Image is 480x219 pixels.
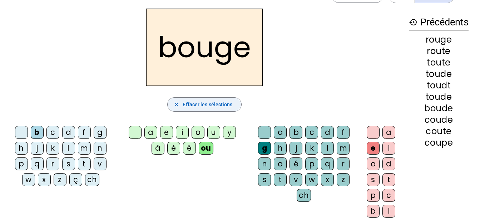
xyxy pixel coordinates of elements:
div: é [290,157,302,170]
div: ç [69,173,82,186]
div: h [15,142,28,155]
div: o [274,157,287,170]
div: v [290,173,302,186]
div: toute [409,58,469,67]
div: z [54,173,66,186]
div: boude [409,104,469,113]
div: ou [199,142,213,155]
div: d [382,157,395,170]
div: è [167,142,180,155]
div: g [94,126,107,139]
div: ch [85,173,99,186]
div: é [183,142,196,155]
div: d [62,126,75,139]
div: o [367,157,380,170]
div: o [192,126,204,139]
div: d [321,126,334,139]
div: x [321,173,334,186]
div: t [274,173,287,186]
div: rouge [409,35,469,44]
div: a [144,126,157,139]
div: c [46,126,59,139]
div: w [22,173,35,186]
div: f [337,126,350,139]
div: p [305,157,318,170]
div: toude [409,93,469,101]
div: b [31,126,44,139]
div: s [367,173,380,186]
div: q [31,157,44,170]
div: j [31,142,44,155]
div: c [305,126,318,139]
div: m [337,142,350,155]
span: Effacer les sélections [183,100,232,109]
h2: bouge [146,9,263,86]
div: q [321,157,334,170]
div: t [382,173,395,186]
div: e [160,126,173,139]
div: k [46,142,59,155]
div: ch [297,189,311,202]
div: u [207,126,220,139]
div: s [258,173,271,186]
div: v [94,157,107,170]
div: l [321,142,334,155]
div: i [382,142,395,155]
div: n [94,142,107,155]
div: x [38,173,51,186]
div: z [337,173,350,186]
div: toude [409,70,469,78]
div: p [15,157,28,170]
div: a [382,126,395,139]
div: r [46,157,59,170]
h3: Précédents [409,14,469,30]
div: l [382,205,395,218]
div: m [78,142,91,155]
div: w [305,173,318,186]
div: h [274,142,287,155]
div: k [305,142,318,155]
div: i [176,126,189,139]
mat-icon: history [409,18,417,26]
div: route [409,47,469,55]
div: f [78,126,91,139]
div: coute [409,127,469,136]
div: coude [409,116,469,124]
div: a [274,126,287,139]
div: b [290,126,302,139]
button: Effacer les sélections [167,97,241,112]
div: j [290,142,302,155]
mat-icon: close [173,101,180,108]
div: à [152,142,164,155]
div: toudt [409,81,469,90]
div: y [223,126,236,139]
div: g [258,142,271,155]
div: n [258,157,271,170]
div: p [367,189,380,202]
div: c [382,189,395,202]
div: l [62,142,75,155]
div: t [78,157,91,170]
div: b [367,205,380,218]
div: r [337,157,350,170]
div: s [62,157,75,170]
div: e [367,142,380,155]
div: coupe [409,138,469,147]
